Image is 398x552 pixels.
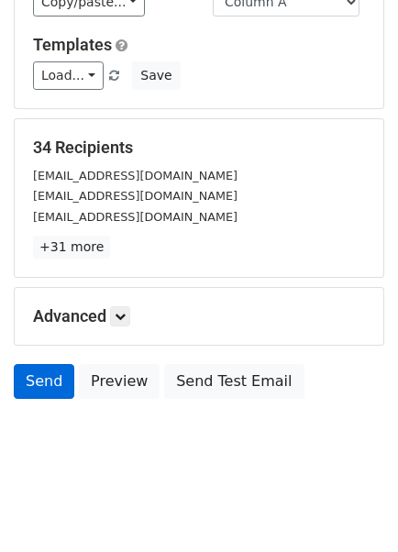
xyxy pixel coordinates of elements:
a: +31 more [33,236,110,259]
small: [EMAIL_ADDRESS][DOMAIN_NAME] [33,189,238,203]
div: Widget de chat [306,464,398,552]
small: [EMAIL_ADDRESS][DOMAIN_NAME] [33,169,238,182]
a: Preview [79,364,160,399]
a: Load... [33,61,104,90]
small: [EMAIL_ADDRESS][DOMAIN_NAME] [33,210,238,224]
h5: 34 Recipients [33,138,365,158]
button: Save [132,61,180,90]
h5: Advanced [33,306,365,326]
a: Templates [33,35,112,54]
a: Send [14,364,74,399]
a: Send Test Email [164,364,304,399]
iframe: Chat Widget [306,464,398,552]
